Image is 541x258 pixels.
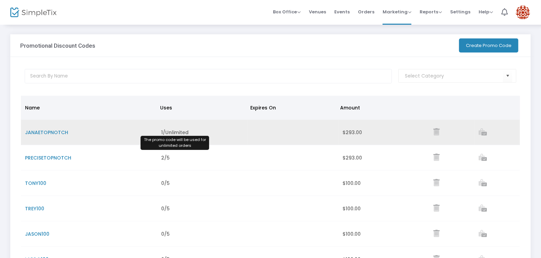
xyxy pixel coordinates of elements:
div: The promo code will be used for unlimited orders [141,136,209,150]
button: Select [503,69,513,83]
a: View list of orders which used this promo code. [479,231,487,238]
input: NO DATA FOUND [405,72,503,80]
span: JANAETOPNOTCH [25,129,68,136]
span: 0/5 [161,205,170,212]
a: View list of orders which used this promo code. [479,129,487,136]
input: Search By Name [25,69,392,83]
span: Uses [160,104,172,111]
span: Venues [309,3,326,21]
span: TREY100 [25,205,44,212]
span: Amount [340,104,360,111]
a: View list of orders which used this promo code. [479,155,487,162]
span: Expires On [250,104,276,111]
span: Name [25,104,40,111]
span: 2/5 [161,154,170,161]
span: $100.00 [343,205,361,212]
span: TONY100 [25,180,46,187]
button: Create Promo Code [459,38,518,52]
span: Reports [420,9,442,15]
span: Orders [358,3,374,21]
span: Help [479,9,493,15]
span: 0/5 [161,180,170,187]
h3: Promotional Discount Codes [20,42,95,49]
span: Events [334,3,350,21]
span: PRECISETOPNOTCH [25,154,71,161]
span: 0/5 [161,231,170,237]
span: $100.00 [343,231,361,237]
a: View list of orders which used this promo code. [479,180,487,187]
span: 1/Unlimited [161,129,189,136]
span: Marketing [383,9,411,15]
a: View list of orders which used this promo code. [479,206,487,212]
span: $100.00 [343,180,361,187]
span: JASON100 [25,231,49,237]
span: $293.00 [343,154,362,161]
span: Settings [450,3,470,21]
span: $293.00 [343,129,362,136]
span: Box Office [273,9,301,15]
